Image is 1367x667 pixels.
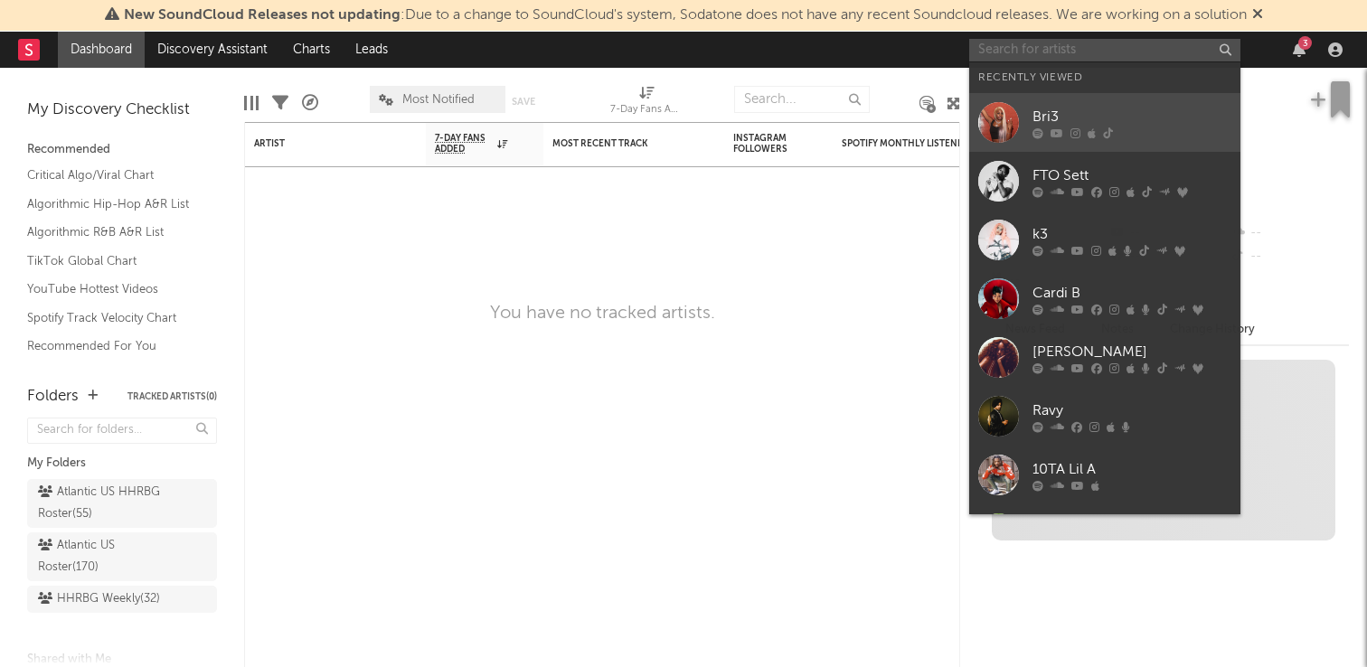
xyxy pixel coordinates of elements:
a: YouTube Hottest Videos [27,279,199,299]
button: Tracked Artists(0) [127,392,217,401]
div: My Folders [27,453,217,474]
a: [PERSON_NAME] [969,328,1240,387]
div: 7-Day Fans Added (7-Day Fans Added) [610,77,683,129]
div: -- [1229,221,1349,245]
input: Search... [734,86,870,113]
span: : Due to a change to SoundCloud's system, Sodatone does not have any recent Soundcloud releases. ... [124,8,1247,23]
a: Bri3 [969,93,1240,152]
a: Atlantic US HHRBG Roster(55) [27,479,217,528]
a: Recommended For You [27,336,199,356]
div: Instagram Followers [733,133,797,155]
a: Atlantic US Roster(170) [27,532,217,581]
button: Save [512,97,535,107]
div: Edit Columns [244,77,259,129]
div: Filters [272,77,288,129]
div: FTO Sett [1032,164,1231,186]
div: Atlantic US HHRBG Roster ( 55 ) [38,482,165,525]
div: Folders [27,386,79,408]
div: A&R Pipeline [302,77,318,129]
div: Artist [254,138,390,149]
a: 10TA Lil A [969,446,1240,504]
div: My Discovery Checklist [27,99,217,121]
a: TikTok Global Chart [27,251,199,271]
a: Worldwide JP - Topic [969,504,1240,563]
div: Cardi B [1032,282,1231,304]
div: k3 [1032,223,1231,245]
span: Most Notified [402,94,475,106]
a: Critical Algo/Viral Chart [27,165,199,185]
a: Ravy [969,387,1240,446]
div: Most Recent Track [552,138,688,149]
a: k3 [969,211,1240,269]
a: Dashboard [58,32,145,68]
a: Cardi B [969,269,1240,328]
input: Search for folders... [27,418,217,444]
div: 7-Day Fans Added (7-Day Fans Added) [610,99,683,121]
span: New SoundCloud Releases not updating [124,8,401,23]
a: Algorithmic Hip-Hop A&R List [27,194,199,214]
a: Discovery Assistant [145,32,280,68]
div: [PERSON_NAME] [1032,341,1231,362]
a: Charts [280,32,343,68]
div: HHRBG Weekly ( 32 ) [38,588,160,610]
div: 10TA Lil A [1032,458,1231,480]
span: 7-Day Fans Added [435,133,493,155]
button: 3 [1293,42,1306,57]
div: Spotify Monthly Listeners [842,138,977,149]
div: 3 [1298,36,1312,50]
div: Recently Viewed [978,67,1231,89]
div: -- [1229,245,1349,268]
div: Ravy [1032,399,1231,421]
a: FTO Sett [969,152,1240,211]
div: Bri3 [1032,106,1231,127]
input: Search for artists [969,39,1240,61]
div: You have no tracked artists. [490,303,715,324]
a: Algorithmic R&B A&R List [27,222,199,242]
a: Leads [343,32,401,68]
div: Recommended [27,139,217,161]
span: Dismiss [1252,8,1263,23]
a: HHRBG Weekly(32) [27,586,217,613]
a: Spotify Track Velocity Chart [27,308,199,328]
div: Atlantic US Roster ( 170 ) [38,535,165,578]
